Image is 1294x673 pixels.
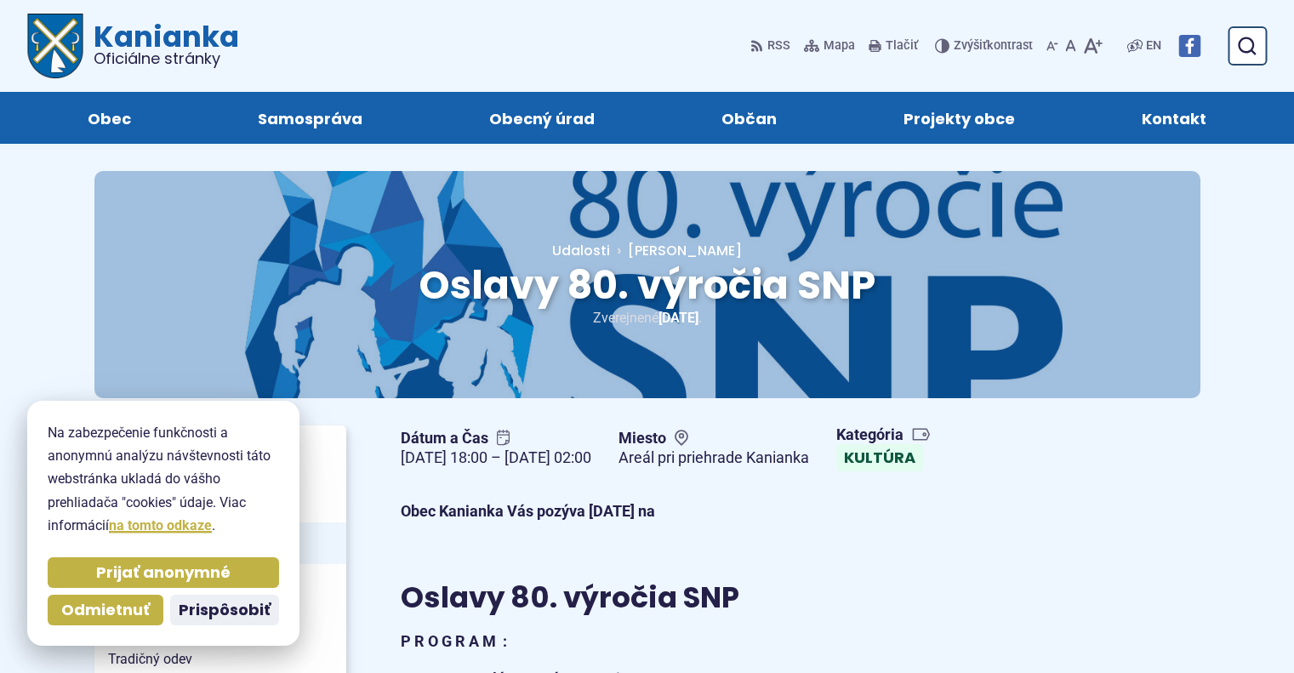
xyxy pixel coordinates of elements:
[419,258,875,312] span: Oslavy 80. výročia SNP
[489,92,595,144] span: Obecný úrad
[801,28,858,64] a: Mapa
[27,14,83,78] img: Prejsť na domovskú stránku
[211,92,408,144] a: Samospráva
[935,28,1036,64] button: Zvýšiťkontrast
[658,310,698,326] span: [DATE]
[94,51,239,66] span: Oficiálne stránky
[886,39,918,54] span: Tlačiť
[767,36,790,56] span: RSS
[610,241,742,260] a: [PERSON_NAME]
[258,92,362,144] span: Samospráva
[41,92,177,144] a: Obec
[401,502,655,520] strong: Obec Kanianka Vás pozýva [DATE] na
[109,517,212,533] a: na tomto odkaze
[170,595,279,625] button: Prispôsobiť
[442,92,641,144] a: Obecný úrad
[1096,92,1253,144] a: Kontakt
[94,647,346,672] a: Tradičný odev
[954,38,987,53] span: Zvýšiť
[824,36,855,56] span: Mapa
[401,429,591,448] span: Dátum a Čas
[904,92,1015,144] span: Projekty obce
[836,425,931,445] span: Kategória
[721,92,777,144] span: Občan
[48,557,279,588] button: Prijať anonymné
[83,22,239,66] span: Kanianka
[401,448,591,468] figcaption: [DATE] 18:00 – [DATE] 02:00
[401,577,739,618] span: Oslavy 80. výročia SNP
[1146,36,1161,56] span: EN
[865,28,921,64] button: Tlačiť
[179,601,271,620] span: Prispôsobiť
[1178,35,1200,57] img: Prejsť na Facebook stránku
[61,601,150,620] span: Odmietnuť
[1043,28,1062,64] button: Zmenšiť veľkosť písma
[27,14,239,78] a: Logo Kanianka, prejsť na domovskú stránku.
[750,28,794,64] a: RSS
[1143,36,1165,56] a: EN
[401,632,507,650] strong: P R O G R A M :
[48,595,163,625] button: Odmietnuť
[858,92,1062,144] a: Projekty obce
[836,444,923,471] a: Kultúra
[96,563,231,583] span: Prijať anonymné
[108,647,333,672] span: Tradičný odev
[1142,92,1206,144] span: Kontakt
[676,92,824,144] a: Občan
[48,421,279,537] p: Na zabezpečenie funkčnosti a anonymnú analýzu návštevnosti táto webstránka ukladá do vášho prehli...
[149,306,1146,329] p: Zverejnené .
[552,241,610,260] a: Udalosti
[954,39,1033,54] span: kontrast
[1080,28,1106,64] button: Zväčšiť veľkosť písma
[1062,28,1080,64] button: Nastaviť pôvodnú veľkosť písma
[88,92,131,144] span: Obec
[628,241,742,260] span: [PERSON_NAME]
[618,429,809,448] span: Miesto
[618,448,809,468] figcaption: Areál pri priehrade Kanianka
